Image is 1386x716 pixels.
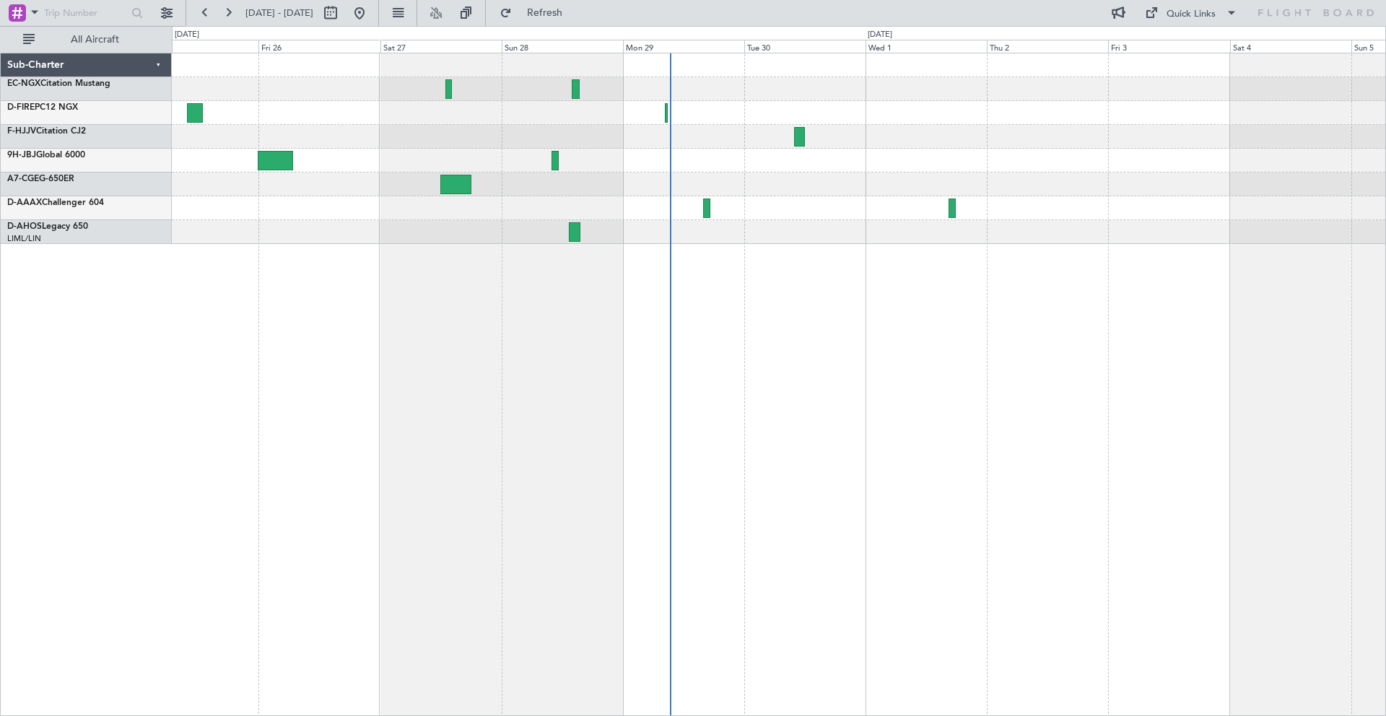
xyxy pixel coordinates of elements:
[38,35,152,45] span: All Aircraft
[7,79,110,88] a: EC-NGXCitation Mustang
[1230,40,1351,53] div: Sat 4
[866,40,987,53] div: Wed 1
[16,28,157,51] button: All Aircraft
[380,40,502,53] div: Sat 27
[515,8,575,18] span: Refresh
[7,79,40,88] span: EC-NGX
[7,175,74,183] a: A7-CGEG-650ER
[1167,7,1216,22] div: Quick Links
[7,233,41,244] a: LIML/LIN
[868,29,892,41] div: [DATE]
[7,103,78,112] a: D-FIREPC12 NGX
[7,127,36,136] span: F-HJJV
[7,151,36,160] span: 9H-JBJ
[137,40,258,53] div: Thu 25
[7,103,35,112] span: D-FIRE
[7,198,104,207] a: D-AAAXChallenger 604
[175,29,199,41] div: [DATE]
[7,151,85,160] a: 9H-JBJGlobal 6000
[744,40,866,53] div: Tue 30
[7,198,42,207] span: D-AAAX
[258,40,380,53] div: Fri 26
[987,40,1108,53] div: Thu 2
[44,2,127,24] input: Trip Number
[7,222,88,231] a: D-AHOSLegacy 650
[623,40,744,53] div: Mon 29
[7,175,39,183] span: A7-CGE
[493,1,580,25] button: Refresh
[245,6,313,19] span: [DATE] - [DATE]
[1108,40,1229,53] div: Fri 3
[1138,1,1245,25] button: Quick Links
[7,127,86,136] a: F-HJJVCitation CJ2
[502,40,623,53] div: Sun 28
[7,222,42,231] span: D-AHOS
